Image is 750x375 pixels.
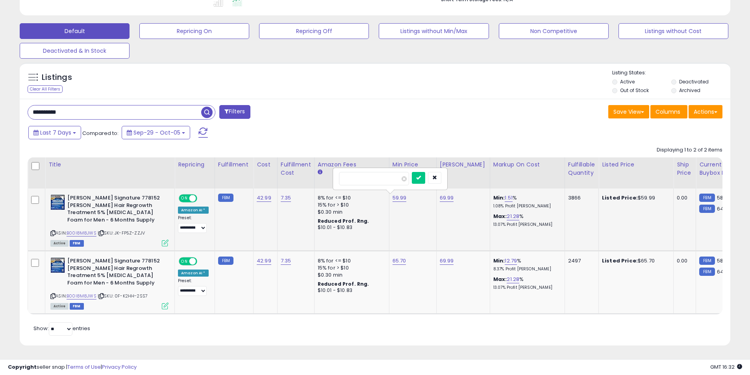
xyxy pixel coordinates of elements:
label: Out of Stock [620,87,649,94]
small: FBM [699,205,715,213]
div: [PERSON_NAME] [440,161,487,169]
button: Columns [650,105,687,118]
div: Clear All Filters [28,85,63,93]
div: 3866 [568,194,593,201]
div: 8% for <= $10 [318,194,383,201]
a: 12.79 [505,257,517,265]
div: $0.30 min [318,272,383,279]
small: FBM [699,268,715,276]
p: 13.07% Profit [PERSON_NAME] [493,285,559,290]
a: 7.35 [281,257,291,265]
a: B00I8M8JWS [67,293,96,299]
span: ON [180,258,189,265]
button: Repricing Off [259,23,369,39]
button: Last 7 Days [28,126,81,139]
div: Displaying 1 to 2 of 2 items [657,146,722,154]
button: Sep-29 - Oct-05 [122,126,190,139]
b: Reduced Prof. Rng. [318,281,369,287]
small: FBM [218,257,233,265]
button: Filters [219,105,250,119]
div: Fulfillment [218,161,250,169]
label: Active [620,78,635,85]
small: Amazon Fees. [318,169,322,176]
a: 65.70 [393,257,406,265]
a: Terms of Use [67,363,101,371]
span: FBM [70,240,84,247]
div: 15% for > $10 [318,264,383,272]
div: Amazon AI * [178,270,209,277]
div: % [493,194,559,209]
div: Repricing [178,161,211,169]
b: Reduced Prof. Rng. [318,218,369,224]
button: Actions [689,105,722,118]
button: Listings without Cost [619,23,728,39]
p: 8.37% Profit [PERSON_NAME] [493,266,559,272]
span: Last 7 Days [40,129,71,137]
a: 21.28 [507,275,519,283]
span: 58.99 [717,257,731,264]
button: Deactivated & In Stock [20,43,130,59]
div: Title [48,161,171,169]
a: 1.51 [505,194,513,202]
b: [PERSON_NAME] Signature 778152 [PERSON_NAME] Hair Regrowth Treatment 5% [MEDICAL_DATA] Foam for M... [67,194,163,225]
p: Listing States: [612,69,730,77]
div: 2497 [568,257,593,264]
div: Ship Price [677,161,693,177]
a: 59.99 [393,194,407,202]
div: Current Buybox Price [699,161,740,177]
span: All listings currently available for purchase on Amazon [50,240,69,247]
small: FBM [699,194,715,202]
b: Max: [493,275,507,283]
div: % [493,213,559,227]
img: 514BedrFjLL._SL40_.jpg [50,257,65,273]
div: 8% for <= $10 [318,257,383,264]
span: Columns [656,108,680,116]
b: Min: [493,194,505,201]
div: Preset: [178,215,209,233]
div: Preset: [178,278,209,296]
h5: Listings [42,72,72,83]
label: Archived [679,87,700,94]
div: Cost [257,161,274,169]
div: % [493,257,559,272]
span: Sep-29 - Oct-05 [133,129,180,137]
div: $10.01 - $10.83 [318,287,383,294]
span: OFF [196,195,209,202]
span: 64.99 [717,268,731,275]
a: 69.99 [440,257,454,265]
span: Compared to: [82,129,119,137]
a: 69.99 [440,194,454,202]
a: 21.28 [507,212,519,220]
span: OFF [196,258,209,265]
div: Amazon Fees [318,161,386,169]
b: Min: [493,257,505,264]
div: Fulfillable Quantity [568,161,595,177]
a: Privacy Policy [102,363,137,371]
small: FBM [218,194,233,202]
span: 2025-10-13 16:32 GMT [710,363,742,371]
a: 7.35 [281,194,291,202]
span: ON [180,195,189,202]
button: Listings without Min/Max [379,23,489,39]
span: | SKU: JK-FP5Z-ZZJV [98,230,145,236]
button: Default [20,23,130,39]
div: $0.30 min [318,209,383,216]
th: The percentage added to the cost of goods (COGS) that forms the calculator for Min & Max prices. [490,157,565,188]
b: [PERSON_NAME] Signature 778152 [PERSON_NAME] Hair Regrowth Treatment 5% [MEDICAL_DATA] Foam for M... [67,257,163,288]
a: B00I8M8JWS [67,230,96,236]
div: seller snap | | [8,364,137,371]
b: Max: [493,212,507,220]
strong: Copyright [8,363,37,371]
div: Listed Price [602,161,670,169]
div: $10.01 - $10.83 [318,224,383,231]
div: 15% for > $10 [318,201,383,209]
div: ASIN: [50,194,169,246]
a: 42.99 [257,257,271,265]
button: Non Competitive [499,23,609,39]
a: 42.99 [257,194,271,202]
p: 13.07% Profit [PERSON_NAME] [493,222,559,227]
img: 514BedrFjLL._SL40_.jpg [50,194,65,210]
b: Listed Price: [602,257,638,264]
small: FBM [699,257,715,265]
label: Deactivated [679,78,709,85]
